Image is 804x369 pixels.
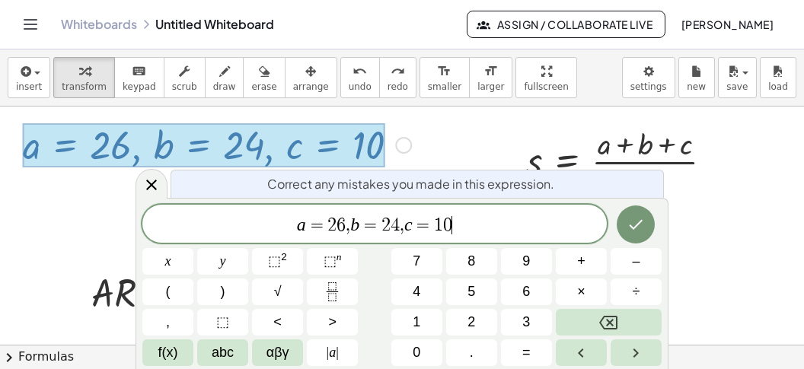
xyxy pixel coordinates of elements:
button: Alphabet [197,339,248,366]
button: transform [53,57,115,98]
span: αβγ [266,342,289,363]
var: b [350,215,359,234]
span: x [165,251,171,272]
button: fullscreen [515,57,576,98]
button: redoredo [379,57,416,98]
button: ) [197,278,248,305]
span: Correct any mistakes you made in this expression. [267,175,554,193]
sup: n [337,251,342,262]
button: Squared [252,248,303,275]
button: 5 [446,278,497,305]
button: 6 [501,278,552,305]
button: Backspace [556,309,662,336]
span: f(x) [158,342,178,363]
button: Fraction [307,278,358,305]
span: 5 [467,282,475,302]
button: Greater than [307,309,358,336]
button: . [446,339,497,366]
button: Equals [501,339,552,366]
span: , [166,312,170,332]
span: 3 [522,312,530,332]
span: + [577,251,585,272]
span: arrange [293,81,329,92]
span: a [327,342,339,363]
span: , [400,216,404,234]
span: × [577,282,585,302]
button: , [142,309,193,336]
span: ( [166,282,171,302]
button: 0 [391,339,442,366]
button: Right arrow [611,339,662,366]
span: 0 [413,342,420,363]
button: Divide [611,278,662,305]
span: 9 [522,251,530,272]
span: keypad [123,81,156,92]
span: smaller [428,81,461,92]
button: Toggle navigation [18,12,43,37]
button: Absolute value [307,339,358,366]
span: draw [213,81,236,92]
span: ⬚ [324,253,337,269]
sup: 2 [281,251,287,262]
var: c [404,215,413,234]
button: draw [205,57,244,98]
span: 8 [467,251,475,272]
button: Assign / Collaborate Live [467,11,665,38]
span: 1 [413,312,420,332]
span: = [306,216,328,234]
span: > [328,312,337,332]
span: abc [212,342,234,363]
span: | [327,345,330,360]
button: 9 [501,248,552,275]
button: Functions [142,339,193,366]
span: ) [221,282,225,302]
span: new [687,81,706,92]
button: y [197,248,248,275]
span: 0 [443,216,452,234]
button: Plus [556,248,607,275]
i: keyboard [132,62,146,81]
span: insert [16,81,42,92]
button: 7 [391,248,442,275]
i: format_size [483,62,498,81]
button: load [760,57,796,98]
span: load [768,81,788,92]
button: Superscript [307,248,358,275]
span: < [273,312,282,332]
button: 3 [501,309,552,336]
i: format_size [437,62,451,81]
span: . [470,342,474,363]
button: Square root [252,278,303,305]
button: format_sizesmaller [420,57,470,98]
var: a [297,215,306,234]
span: y [220,251,226,272]
button: 8 [446,248,497,275]
span: , [346,216,350,234]
button: Left arrow [556,339,607,366]
span: | [336,345,339,360]
button: Greek alphabet [252,339,303,366]
button: undoundo [340,57,380,98]
i: undo [353,62,367,81]
span: – [632,251,640,272]
button: scrub [164,57,206,98]
span: = [413,216,435,234]
button: 4 [391,278,442,305]
i: redo [391,62,405,81]
span: = [359,216,381,234]
span: ⬚ [216,312,229,332]
button: [PERSON_NAME] [668,11,786,38]
button: 1 [391,309,442,336]
span: 1 [434,216,443,234]
button: arrange [285,57,337,98]
button: settings [622,57,675,98]
button: Minus [611,248,662,275]
button: new [678,57,715,98]
span: ⬚ [268,253,281,269]
span: undo [349,81,372,92]
span: √ [274,282,282,302]
button: ( [142,278,193,305]
button: Done [617,205,655,243]
button: Less than [252,309,303,336]
button: 2 [446,309,497,336]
